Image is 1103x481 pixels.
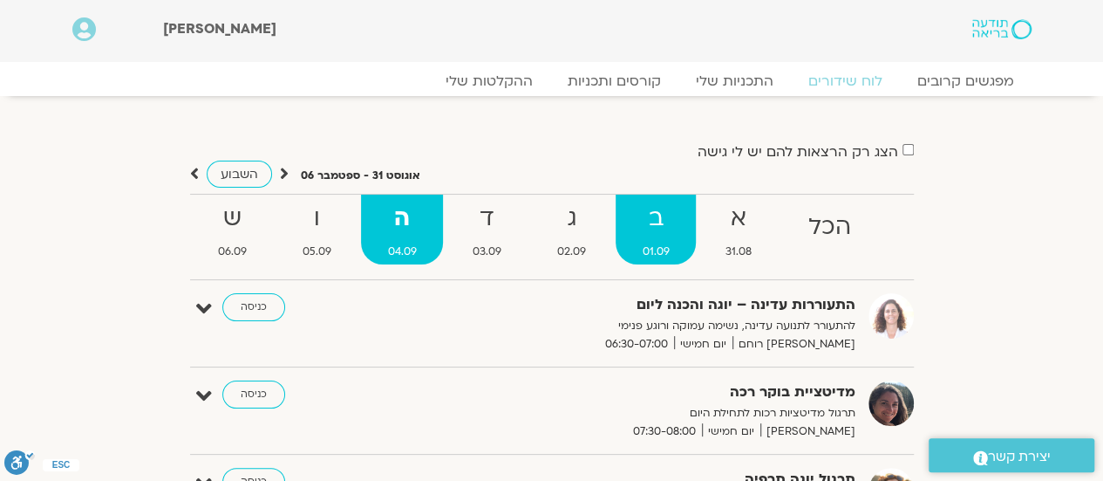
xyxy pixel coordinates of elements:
a: ההקלטות שלי [428,72,550,90]
span: 01.09 [616,243,695,261]
strong: ה [361,199,442,238]
span: יצירת קשר [988,445,1051,469]
a: הכל [781,195,876,265]
a: מפגשים קרובים [900,72,1032,90]
span: 03.09 [446,243,528,261]
strong: התעוררות עדינה – יוגה והכנה ליום [428,293,855,317]
a: ש06.09 [192,195,273,265]
span: 05.09 [276,243,357,261]
strong: ד [446,199,528,238]
a: השבוע [207,161,272,188]
strong: א [699,199,778,238]
a: לוח שידורים [791,72,900,90]
span: 31.08 [699,243,778,261]
a: ד03.09 [446,195,528,265]
strong: ש [192,199,273,238]
span: [PERSON_NAME] [760,423,855,441]
p: תרגול מדיטציות רכות לתחילת היום [428,404,855,423]
span: 02.09 [531,243,612,261]
span: 06.09 [192,243,273,261]
strong: ג [531,199,612,238]
strong: מדיטציית בוקר רכה [428,381,855,404]
label: הצג רק הרצאות להם יש לי גישה [698,144,898,160]
a: יצירת קשר [929,438,1094,472]
span: [PERSON_NAME] רוחם [732,335,855,354]
a: ב01.09 [616,195,695,265]
span: 04.09 [361,243,442,261]
span: 06:30-07:00 [599,335,674,354]
span: השבוע [221,166,258,182]
span: יום חמישי [674,335,732,354]
a: ג02.09 [531,195,612,265]
a: התכניות שלי [678,72,791,90]
a: כניסה [222,381,285,409]
span: 07:30-08:00 [627,423,702,441]
a: ו05.09 [276,195,357,265]
p: להתעורר לתנועה עדינה, נשימה עמוקה ורוגע פנימי [428,317,855,335]
span: [PERSON_NAME] [163,19,276,38]
p: אוגוסט 31 - ספטמבר 06 [301,167,420,185]
a: א31.08 [699,195,778,265]
a: כניסה [222,293,285,321]
strong: ב [616,199,695,238]
a: קורסים ותכניות [550,72,678,90]
nav: Menu [72,72,1032,90]
span: יום חמישי [702,423,760,441]
strong: הכל [781,208,876,247]
a: ה04.09 [361,195,442,265]
strong: ו [276,199,357,238]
